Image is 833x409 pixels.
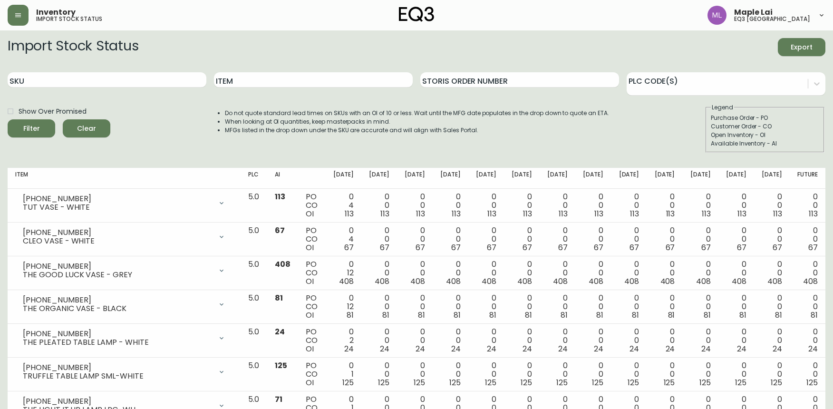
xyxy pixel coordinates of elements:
span: 24 [451,343,461,354]
span: 24 [487,343,496,354]
div: 0 0 [797,260,818,286]
span: 67 [344,242,354,253]
div: 0 2 [333,328,353,353]
li: Do not quote standard lead times on SKUs with an OI of 10 or less. Wait until the MFG date popula... [225,109,609,117]
span: 113 [487,208,496,219]
span: 408 [446,276,461,287]
div: 0 0 [797,328,818,353]
img: 61e28cffcf8cc9f4e300d877dd684943 [707,6,726,25]
div: THE ORGANIC VASE - BLACK [23,304,212,313]
span: 81 [418,310,425,321]
span: 81 [775,310,782,321]
td: 5.0 [241,223,267,256]
div: 0 0 [690,226,710,252]
li: When looking at OI quantities, keep masterpacks in mind. [225,117,609,126]
span: OI [306,242,314,253]
th: [DATE] [397,168,433,189]
span: 24 [380,343,389,354]
div: 0 0 [440,361,461,387]
div: 0 0 [405,226,425,252]
span: 113 [702,208,711,219]
div: 0 0 [369,226,389,252]
div: 0 0 [619,361,639,387]
td: 5.0 [241,256,267,290]
div: 0 0 [762,361,782,387]
span: 125 [592,377,603,388]
div: 0 0 [654,328,675,353]
div: [PHONE_NUMBER] [23,330,212,338]
img: logo [399,7,434,22]
span: 125 [699,377,711,388]
div: TUT VASE - WHITE [23,203,212,212]
div: Purchase Order - PO [711,114,819,122]
div: Open Inventory - OI [711,131,819,139]
div: 0 0 [440,260,461,286]
div: 0 0 [762,260,782,286]
span: 24 [701,343,711,354]
div: 0 0 [762,328,782,353]
div: 0 0 [547,294,568,320]
div: 0 0 [476,361,496,387]
div: 0 0 [690,193,710,218]
div: 0 0 [726,260,746,286]
span: 125 [275,360,287,371]
span: 113 [666,208,675,219]
span: 113 [809,208,818,219]
span: 125 [556,377,568,388]
span: 125 [342,377,354,388]
div: 0 0 [583,328,603,353]
div: 0 0 [654,260,675,286]
span: 113 [773,208,782,219]
div: 0 0 [440,328,461,353]
span: 113 [416,208,425,219]
th: [DATE] [540,168,575,189]
div: [PHONE_NUMBER] [23,195,212,203]
legend: Legend [711,103,734,112]
div: 0 0 [619,226,639,252]
div: [PHONE_NUMBER] [23,228,212,237]
div: 0 0 [512,361,532,387]
h2: Import Stock Status [8,38,138,56]
span: 24 [594,343,603,354]
span: 67 [451,242,461,253]
th: PLC [241,168,267,189]
span: 81 [489,310,496,321]
span: 81 [275,292,283,303]
div: 0 0 [476,294,496,320]
h5: import stock status [36,16,102,22]
div: 0 0 [583,193,603,218]
span: 67 [487,242,496,253]
div: 0 0 [654,193,675,218]
span: 24 [275,326,285,337]
div: PO CO [306,294,318,320]
span: 125 [485,377,496,388]
div: 0 0 [797,193,818,218]
span: 24 [773,343,782,354]
div: 0 0 [405,328,425,353]
span: OI [306,343,314,354]
div: 0 0 [690,328,710,353]
span: 67 [523,242,532,253]
span: 408 [339,276,354,287]
span: 125 [806,377,818,388]
div: 0 0 [583,294,603,320]
div: 0 0 [476,328,496,353]
div: 0 0 [369,361,389,387]
span: 408 [624,276,639,287]
div: Available Inventory - AI [711,139,819,148]
span: 67 [701,242,711,253]
span: 408 [410,276,425,287]
th: [DATE] [361,168,397,189]
span: 81 [347,310,354,321]
span: 125 [735,377,746,388]
span: 67 [558,242,568,253]
span: 113 [380,208,389,219]
div: 0 0 [726,294,746,320]
div: [PHONE_NUMBER]TRUFFLE TABLE LAMP SML-WHITE [15,361,233,382]
td: 5.0 [241,189,267,223]
th: [DATE] [468,168,504,189]
button: Export [778,38,825,56]
span: 67 [666,242,675,253]
span: 125 [521,377,532,388]
div: [PHONE_NUMBER]CLEO VASE - WHITE [15,226,233,247]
